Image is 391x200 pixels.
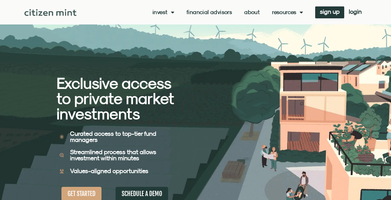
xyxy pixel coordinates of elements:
a: About [244,9,260,15]
span: GET STARTED [68,190,95,198]
a: Invest [153,9,174,15]
h2: Exclusive access to private market investments [57,76,174,121]
b: Streamlined process that allows investment within minutes [70,148,156,161]
a: login [344,6,366,18]
a: Financial Advisors [186,9,232,15]
span: sign up [320,9,340,14]
b: Values-aligned opportunities [70,167,148,174]
b: Curated access to top-tier fund managers [70,130,156,143]
a: sign up [315,6,344,18]
a: Resources [272,9,303,15]
span: login [349,9,362,14]
nav: Menu [153,9,303,15]
img: Citizen Mint [24,9,77,16]
span: SCHEDULE A DEMO [122,190,162,198]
